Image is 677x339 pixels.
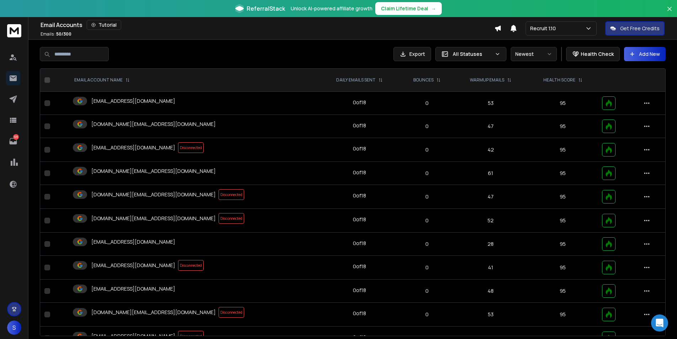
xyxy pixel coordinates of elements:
button: Health Check [566,47,620,61]
p: [EMAIL_ADDRESS][DOMAIN_NAME] [91,285,175,292]
div: 0 of 18 [353,216,366,223]
td: 53 [454,92,528,115]
button: Close banner [665,4,674,21]
p: Get Free Credits [620,25,660,32]
td: 95 [528,115,598,138]
div: EMAIL ACCOUNT NAME [74,77,130,83]
span: 50 / 300 [56,31,71,37]
p: [DOMAIN_NAME][EMAIL_ADDRESS][DOMAIN_NAME] [91,215,216,222]
button: Newest [511,47,557,61]
td: 47 [454,185,528,209]
p: 0 [404,123,450,130]
div: 0 of 18 [353,169,366,176]
span: Disconnected [219,307,244,318]
p: 0 [404,311,450,318]
button: S [7,321,21,335]
div: 0 of 18 [353,192,366,199]
td: 95 [528,162,598,185]
p: 0 [404,193,450,200]
td: 61 [454,162,528,185]
td: 95 [528,256,598,280]
p: All Statuses [453,51,492,58]
button: Get Free Credits [605,21,665,36]
span: Disconnected [178,142,204,153]
p: BOUNCES [413,77,434,83]
p: Emails : [41,31,71,37]
span: → [431,5,436,12]
div: 0 of 18 [353,287,366,294]
p: 0 [404,170,450,177]
td: 95 [528,185,598,209]
p: [DOMAIN_NAME][EMAIL_ADDRESS][DOMAIN_NAME] [91,191,216,198]
button: Claim Lifetime Deal→ [375,2,442,15]
p: DAILY EMAILS SENT [336,77,376,83]
p: [DOMAIN_NAME][EMAIL_ADDRESS][DOMAIN_NAME] [91,168,216,175]
td: 95 [528,138,598,162]
div: 0 of 18 [353,310,366,317]
td: 95 [528,233,598,256]
td: 42 [454,138,528,162]
p: 0 [404,287,450,295]
p: [DOMAIN_NAME][EMAIL_ADDRESS][DOMAIN_NAME] [91,121,216,128]
span: Disconnected [178,260,204,271]
button: Add New [624,47,666,61]
p: HEALTH SCORE [543,77,575,83]
td: 52 [454,209,528,233]
td: 95 [528,209,598,233]
button: Export [393,47,431,61]
p: 0 [404,217,450,224]
p: Recruit 1.10 [530,25,559,32]
p: WARMUP EMAILS [470,77,504,83]
p: Unlock AI-powered affiliate growth [291,5,372,12]
td: 28 [454,233,528,256]
td: 95 [528,92,598,115]
div: 0 of 18 [353,240,366,247]
td: 95 [528,280,598,303]
p: 0 [404,146,450,153]
td: 48 [454,280,528,303]
p: 123 [13,134,19,140]
p: 0 [404,264,450,271]
div: 0 of 18 [353,145,366,152]
span: ReferralStack [247,4,285,13]
a: 123 [6,134,20,148]
div: 0 of 18 [353,99,366,106]
p: [EMAIL_ADDRESS][DOMAIN_NAME] [91,262,175,269]
button: Tutorial [87,20,121,30]
div: Email Accounts [41,20,494,30]
p: [EMAIL_ADDRESS][DOMAIN_NAME] [91,97,175,105]
div: 0 of 18 [353,263,366,270]
p: 0 [404,240,450,248]
span: Disconnected [219,213,244,224]
p: [EMAIL_ADDRESS][DOMAIN_NAME] [91,238,175,245]
p: [DOMAIN_NAME][EMAIL_ADDRESS][DOMAIN_NAME] [91,309,216,316]
div: 0 of 18 [353,122,366,129]
td: 95 [528,303,598,327]
p: Health Check [581,51,614,58]
div: Open Intercom Messenger [651,314,668,332]
td: 47 [454,115,528,138]
span: Disconnected [219,189,244,200]
p: [EMAIL_ADDRESS][DOMAIN_NAME] [91,144,175,151]
p: 0 [404,100,450,107]
td: 41 [454,256,528,280]
td: 53 [454,303,528,327]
